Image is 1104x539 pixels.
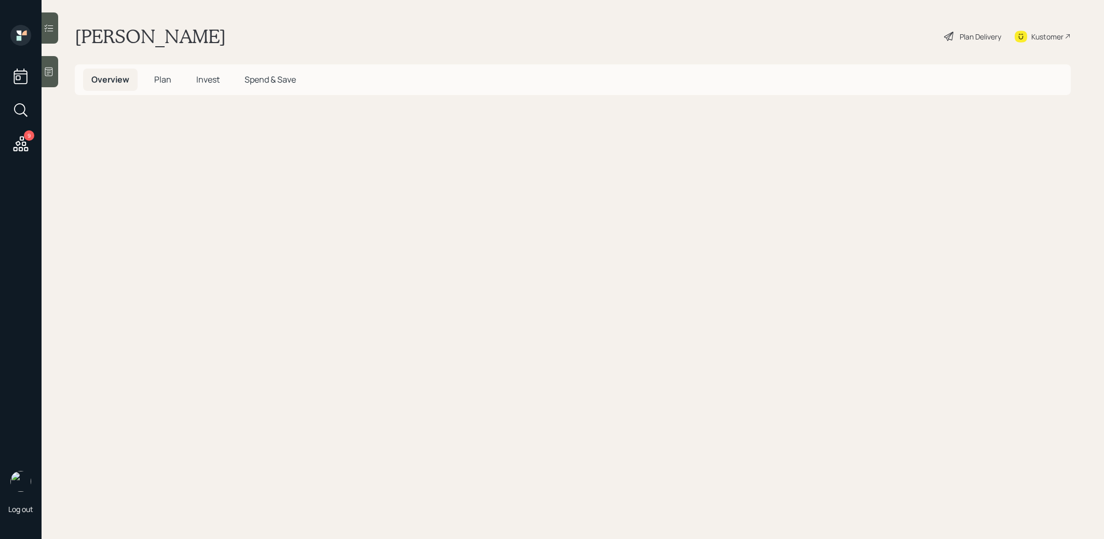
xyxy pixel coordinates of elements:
[154,74,171,85] span: Plan
[8,504,33,514] div: Log out
[91,74,129,85] span: Overview
[196,74,220,85] span: Invest
[10,471,31,492] img: treva-nostdahl-headshot.png
[245,74,296,85] span: Spend & Save
[75,25,226,48] h1: [PERSON_NAME]
[24,130,34,141] div: 9
[960,31,1001,42] div: Plan Delivery
[1031,31,1063,42] div: Kustomer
